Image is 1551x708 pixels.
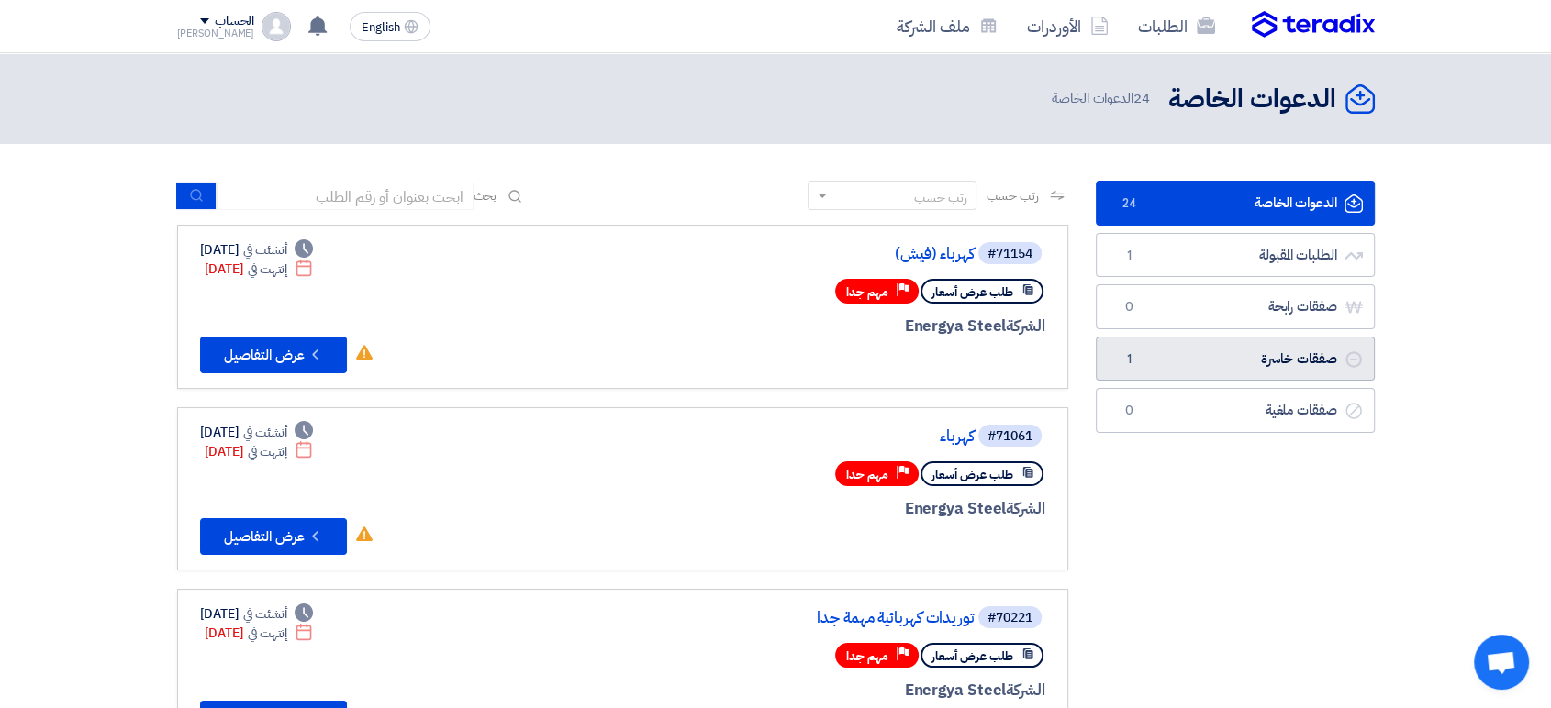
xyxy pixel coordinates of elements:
span: بحث [474,186,497,205]
div: #71154 [988,248,1032,260]
div: [DATE] [200,240,314,260]
a: كهرباء (فيش) [608,246,975,262]
div: [DATE] [200,423,314,442]
div: #70221 [988,612,1032,625]
span: رتب حسب [986,186,1038,205]
button: عرض التفاصيل [200,518,347,555]
span: طلب عرض أسعار [932,283,1013,301]
span: 24 [1133,88,1150,108]
a: كهرباء [608,428,975,445]
div: [DATE] [205,260,314,279]
span: إنتهت في [248,624,287,643]
span: الشركة [1006,497,1045,520]
div: #71061 [988,430,1032,443]
span: 24 [1119,194,1141,213]
span: 0 [1119,298,1141,316]
img: profile_test.png [262,12,291,41]
a: الدعوات الخاصة24 [1096,181,1375,226]
span: أنشئت في [243,423,287,442]
span: إنتهت في [248,260,287,279]
span: أنشئت في [243,240,287,260]
a: الطلبات [1123,5,1230,48]
span: 1 [1119,247,1141,265]
span: مهم جدا [846,647,888,665]
div: رتب حسب [913,188,966,207]
span: طلب عرض أسعار [932,647,1013,665]
a: ملف الشركة [882,5,1012,48]
div: دردشة مفتوحة [1474,635,1529,690]
span: الشركة [1006,679,1045,702]
span: مهم جدا [846,283,888,301]
a: الأوردرات [1012,5,1123,48]
input: ابحث بعنوان أو رقم الطلب [217,183,474,210]
a: صفقات خاسرة1 [1096,337,1375,382]
div: [DATE] [200,604,314,624]
a: صفقات رابحة0 [1096,284,1375,329]
a: توريدات كهربائية مهمة جدا [608,610,975,626]
span: مهم جدا [846,466,888,483]
span: English [362,21,400,34]
div: [PERSON_NAME] [177,28,255,39]
div: Energya Steel [604,497,1045,521]
span: 0 [1119,402,1141,420]
div: الحساب [215,14,254,29]
span: إنتهت في [248,442,287,461]
div: [DATE] [205,442,314,461]
span: 1 [1119,350,1141,369]
span: الشركة [1006,315,1045,337]
a: الطلبات المقبولة1 [1096,233,1375,278]
img: Teradix logo [1252,11,1375,39]
div: Energya Steel [604,679,1045,702]
div: [DATE] [205,624,314,643]
button: English [350,12,430,41]
a: صفقات ملغية0 [1096,388,1375,433]
span: أنشئت في [243,604,287,624]
span: الدعوات الخاصة [1052,88,1153,109]
span: طلب عرض أسعار [932,466,1013,483]
div: Energya Steel [604,315,1045,338]
button: عرض التفاصيل [200,337,347,373]
h2: الدعوات الخاصة [1168,82,1336,117]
